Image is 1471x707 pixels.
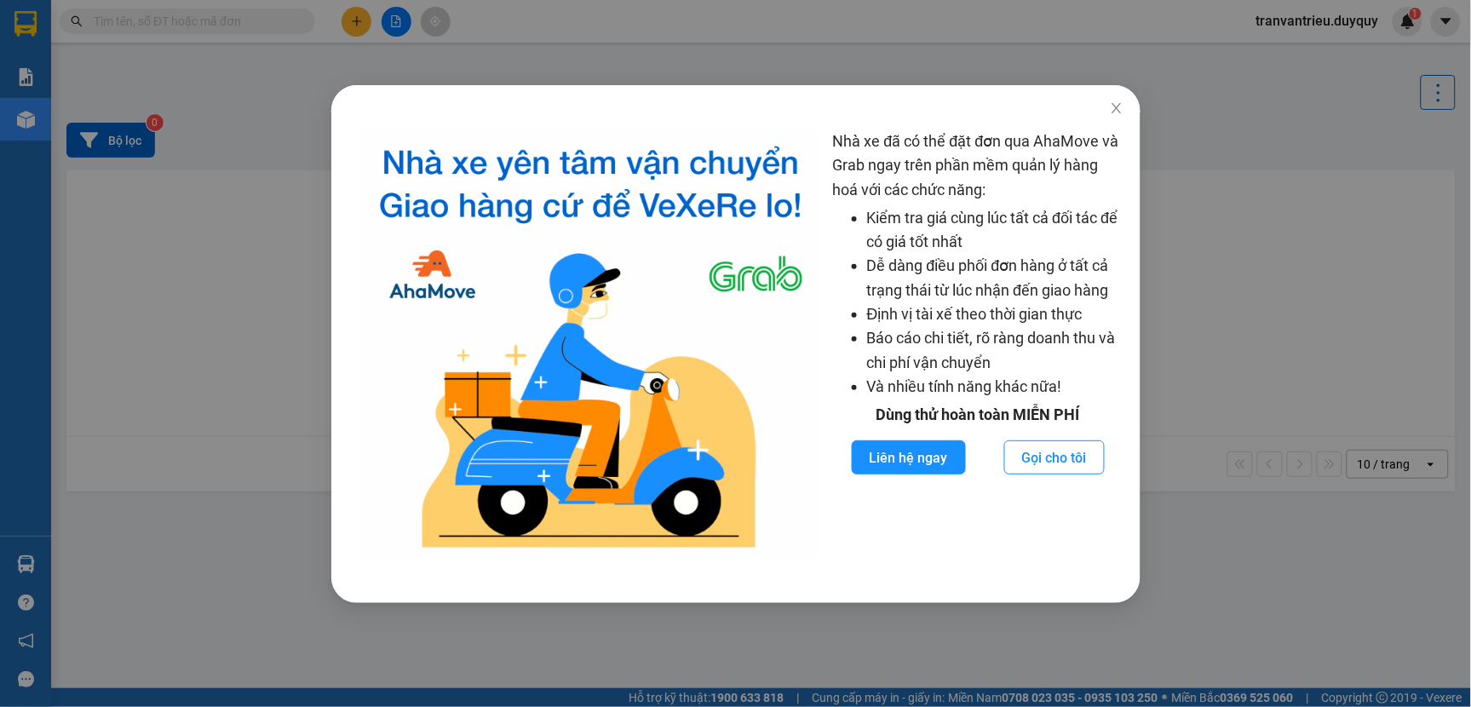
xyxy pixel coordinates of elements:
span: close [1109,101,1123,115]
li: Định vị tài xế theo thời gian thực [866,302,1123,326]
button: Close [1092,85,1140,133]
li: Kiểm tra giá cùng lúc tất cả đối tác để có giá tốt nhất [866,206,1123,255]
li: Và nhiều tính năng khác nữa! [866,375,1123,399]
span: Gọi cho tôi [1021,447,1086,468]
img: logo [362,129,819,560]
button: Liên hệ ngay [852,440,966,474]
button: Gọi cho tôi [1003,440,1104,474]
div: Nhà xe đã có thể đặt đơn qua AhaMove và Grab ngay trên phần mềm quản lý hàng hoá với các chức năng: [832,129,1123,560]
li: Dễ dàng điều phối đơn hàng ở tất cả trạng thái từ lúc nhận đến giao hàng [866,254,1123,302]
li: Báo cáo chi tiết, rõ ràng doanh thu và chi phí vận chuyển [866,326,1123,375]
div: Dùng thử hoàn toàn MIỄN PHÍ [832,403,1123,427]
span: Liên hệ ngay [870,447,948,468]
